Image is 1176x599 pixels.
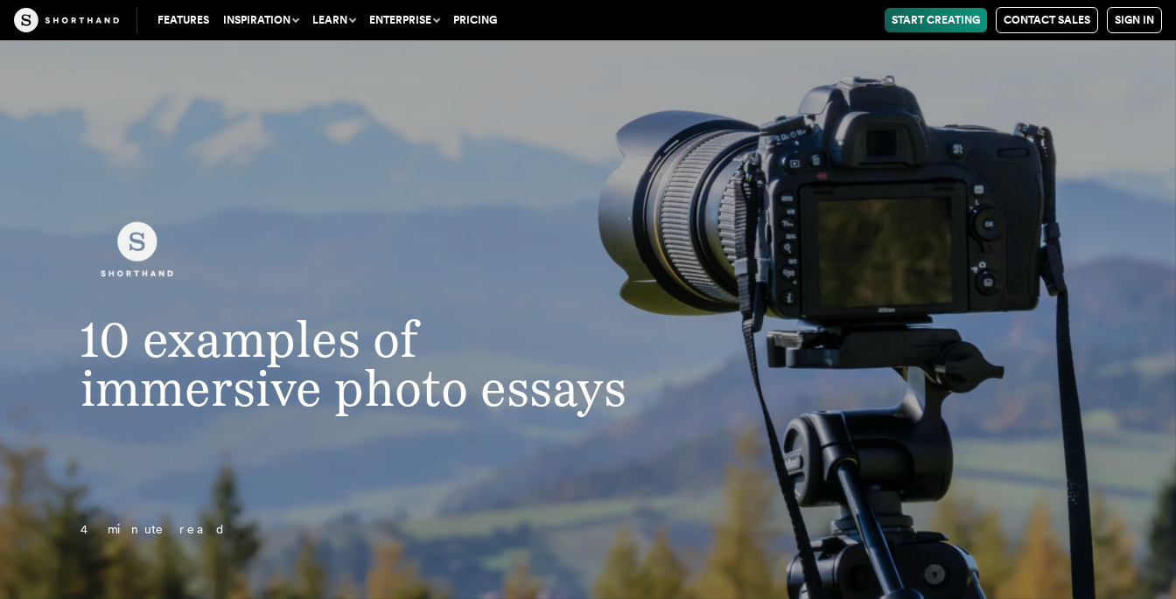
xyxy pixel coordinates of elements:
[216,8,305,32] button: Inspiration
[45,519,678,540] p: 4 minute read
[1107,7,1162,33] a: Sign in
[305,8,362,32] button: Learn
[45,315,678,414] h1: 10 examples of immersive photo essays
[14,8,119,32] img: The Craft
[885,8,987,32] a: Start Creating
[446,8,504,32] a: Pricing
[150,8,216,32] a: Features
[996,7,1098,33] a: Contact Sales
[362,8,446,32] button: Enterprise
